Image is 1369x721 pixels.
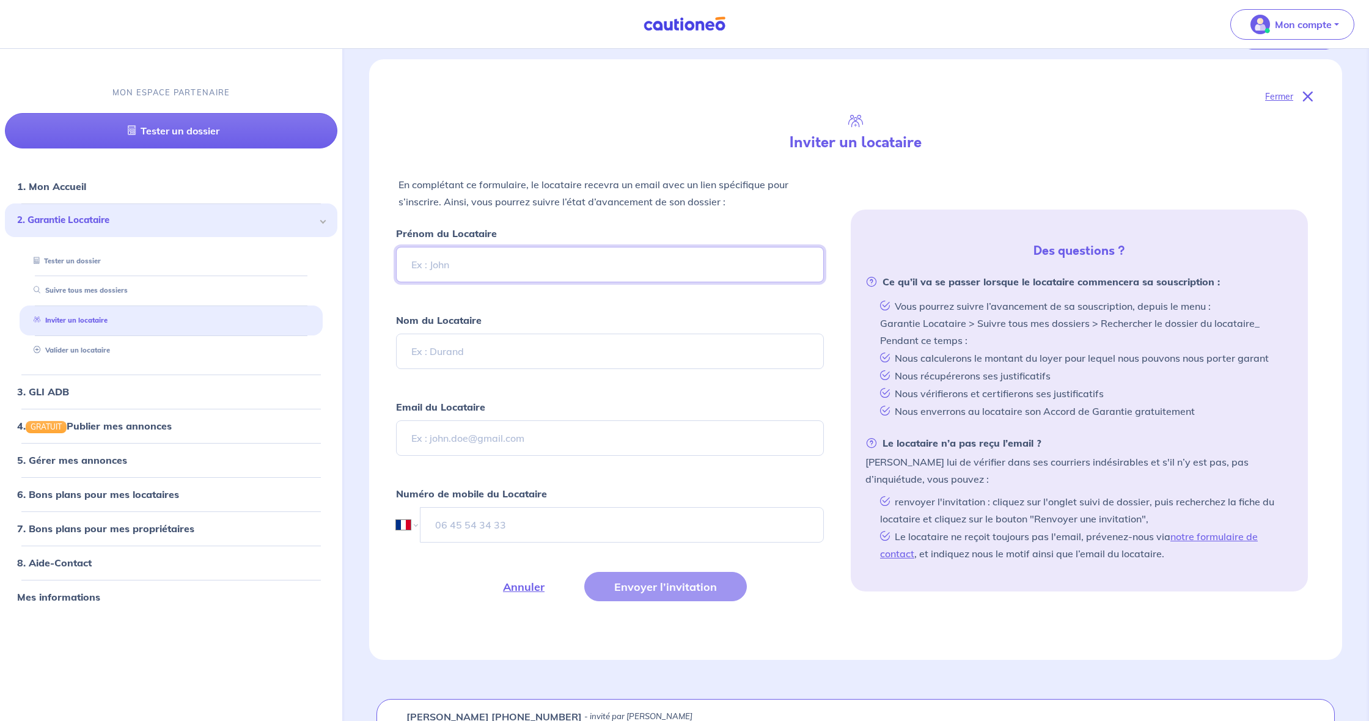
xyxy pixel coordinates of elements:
[1265,89,1293,104] p: Fermer
[5,585,337,609] div: Mes informations
[396,314,482,326] strong: Nom du Locataire
[5,482,337,507] div: 6. Bons plans pour mes locataires
[875,384,1293,402] li: Nous vérifierons et certifierons ses justificatifs
[17,488,179,500] a: 6. Bons plans pour mes locataires
[5,203,337,237] div: 2. Garantie Locataire
[5,414,337,438] div: 4.GRATUITPublier mes annonces
[29,316,108,324] a: Inviter un locataire
[396,247,824,282] input: Ex : John
[1230,9,1354,40] button: illu_account_valid_menu.svgMon compte
[5,113,337,148] a: Tester un dossier
[875,402,1293,420] li: Nous enverrons au locataire son Accord de Garantie gratuitement
[875,527,1293,562] li: Le locataire ne reçoit toujours pas l'email, prévenez-nous via , et indiquez nous le motif ainsi ...
[5,174,337,199] div: 1. Mon Accueil
[5,551,337,575] div: 8. Aide-Contact
[623,134,1088,152] h4: Inviter un locataire
[1275,17,1332,32] p: Mon compte
[20,310,323,331] div: Inviter un locataire
[29,346,110,354] a: Valider un locataire
[865,434,1041,452] strong: Le locataire n’a pas reçu l’email ?
[396,420,824,456] input: Ex : john.doe@gmail.com
[398,176,821,210] p: En complétant ce formulaire, le locataire recevra un email avec un lien spécifique pour s’inscrir...
[29,286,128,295] a: Suivre tous mes dossiers
[17,420,172,432] a: 4.GRATUITPublier mes annonces
[29,257,101,265] a: Tester un dossier
[639,16,730,32] img: Cautioneo
[473,572,574,601] button: Annuler
[17,454,127,466] a: 5. Gérer mes annonces
[875,492,1293,527] li: renvoyer l'invitation : cliquez sur l'onglet suivi de dossier, puis recherchez la fiche du locata...
[1250,15,1270,34] img: illu_account_valid_menu.svg
[20,251,323,271] div: Tester un dossier
[5,516,337,541] div: 7. Bons plans pour mes propriétaires
[396,334,824,369] input: Ex : Durand
[5,379,337,404] div: 3. GLI ADB
[17,591,100,603] a: Mes informations
[20,280,323,301] div: Suivre tous mes dossiers
[17,386,69,398] a: 3. GLI ADB
[17,557,92,569] a: 8. Aide-Contact
[865,434,1293,562] li: [PERSON_NAME] lui de vérifier dans ses courriers indésirables et s'il n’y est pas, pas d’inquiétu...
[865,273,1220,290] strong: Ce qu’il va se passer lorsque le locataire commencera sa souscription :
[17,522,194,535] a: 7. Bons plans pour mes propriétaires
[396,401,485,413] strong: Email du Locataire
[420,507,824,543] input: 06 45 54 34 33
[875,349,1293,367] li: Nous calculerons le montant du loyer pour lequel nous pouvons nous porter garant
[20,340,323,360] div: Valider un locataire
[875,367,1293,384] li: Nous récupérerons ses justificatifs
[17,180,86,192] a: 1. Mon Accueil
[396,488,547,500] strong: Numéro de mobile du Locataire
[112,87,230,98] p: MON ESPACE PARTENAIRE
[5,448,337,472] div: 5. Gérer mes annonces
[396,227,497,240] strong: Prénom du Locataire
[856,244,1303,258] h5: Des questions ?
[17,213,316,227] span: 2. Garantie Locataire
[875,297,1293,349] li: Vous pourrez suivre l’avancement de sa souscription, depuis le menu : Garantie Locataire > Suivre...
